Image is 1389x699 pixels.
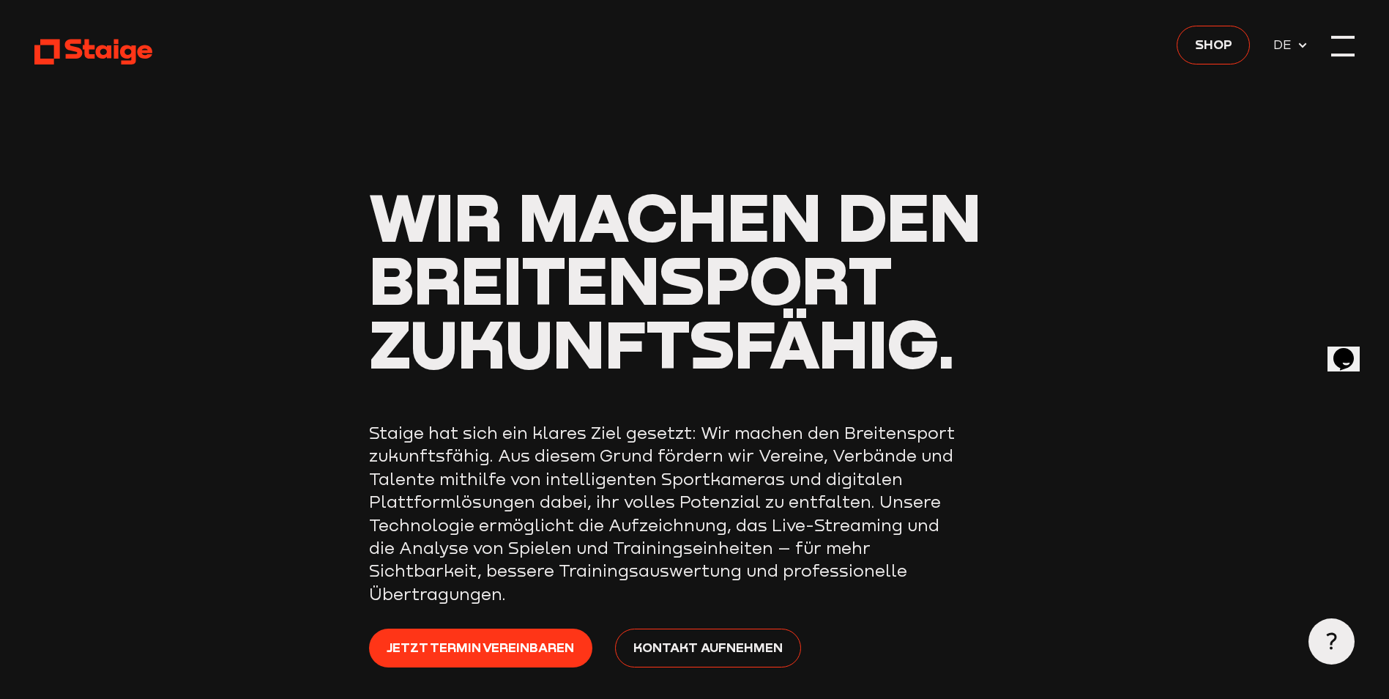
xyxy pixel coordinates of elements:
[1177,26,1250,64] a: Shop
[1327,328,1374,371] iframe: chat widget
[1273,34,1297,55] span: DE
[369,421,955,606] p: Staige hat sich ein klares Ziel gesetzt: Wir machen den Breitensport zukunftsfähig. Aus diesem Gr...
[615,629,800,667] a: Kontakt aufnehmen
[633,637,783,657] span: Kontakt aufnehmen
[369,176,981,383] span: Wir machen den Breitensport zukunftsfähig.
[387,637,574,657] span: Jetzt Termin vereinbaren
[369,629,592,667] a: Jetzt Termin vereinbaren
[1195,34,1232,54] span: Shop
